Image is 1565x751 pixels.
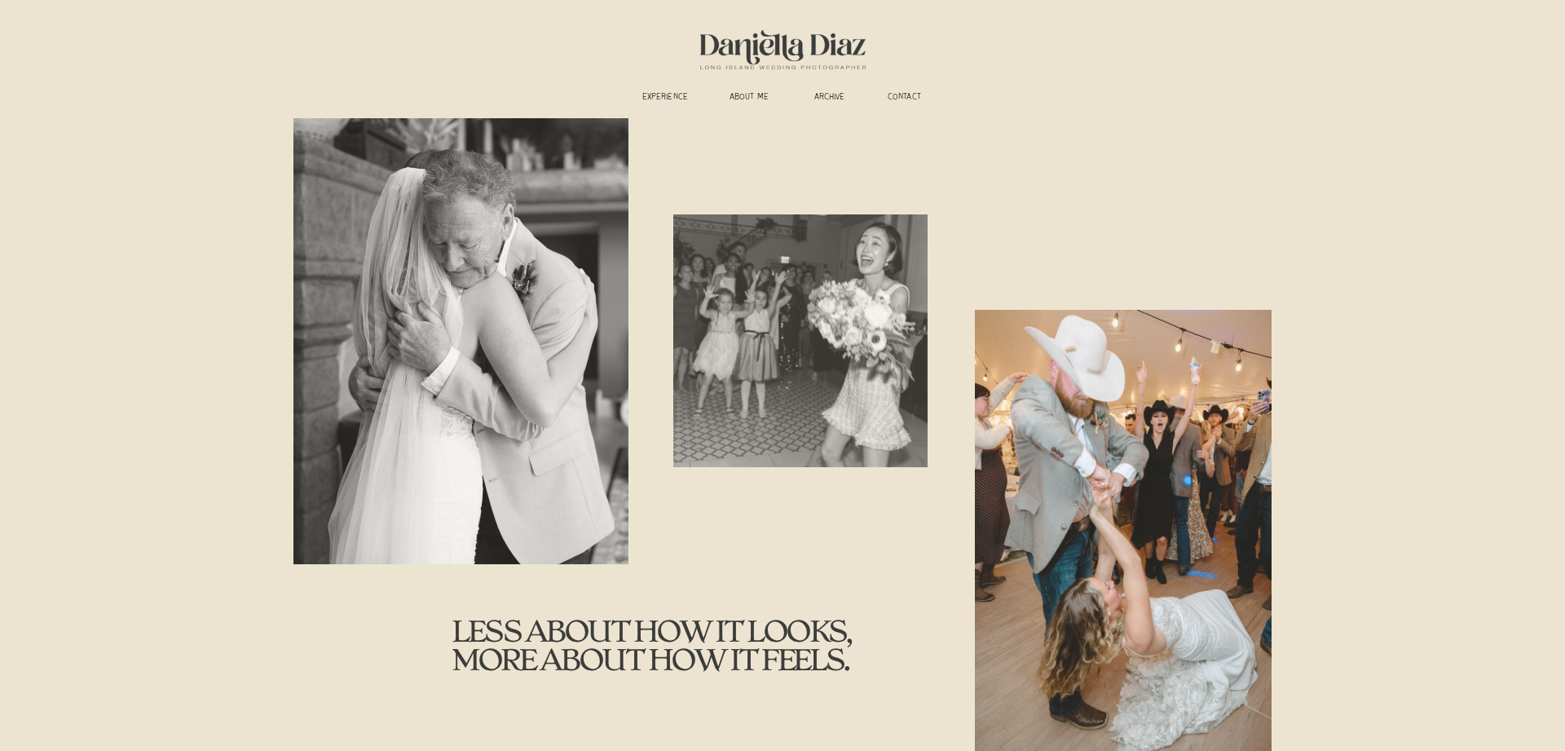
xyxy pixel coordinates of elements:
a: CONTACT [879,92,930,104]
a: ARCHIVE [804,92,855,104]
a: ABOUT ME [719,92,779,104]
p: less about how it looks, more about how it feels. [452,617,863,686]
a: experience [635,92,695,104]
